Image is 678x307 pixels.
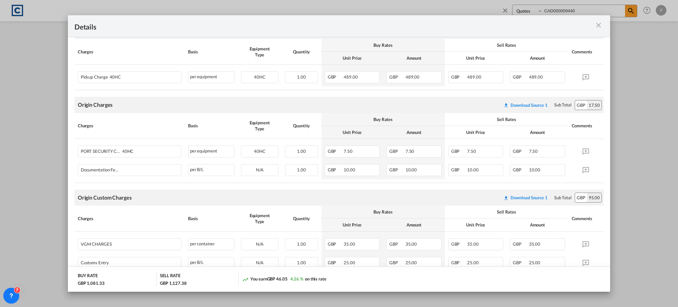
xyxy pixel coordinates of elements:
[81,146,154,154] div: PORT SECURITY CHARGE
[81,72,154,80] div: Pickup Charge
[344,149,353,154] span: 7.50
[297,167,306,172] span: 1.00
[328,74,343,80] span: GBP
[389,241,405,247] span: GBP
[344,260,355,265] span: 25.00
[554,102,571,108] div: Sub Total
[513,149,528,154] span: GBP
[160,280,187,286] div: GBP 1,127.38
[297,149,306,154] span: 1.00
[568,206,604,231] th: Comments
[188,164,234,176] div: per B/L
[256,260,264,265] span: N/A
[500,195,551,200] div: Download original source rate sheet
[383,218,445,231] th: Amount
[383,52,445,65] th: Amount
[256,167,264,172] span: N/A
[321,52,383,65] th: Unit Price
[406,149,414,154] span: 7.50
[513,74,528,80] span: GBP
[595,21,603,29] md-icon: icon-close m-3 fg-AAA8AD cursor
[285,49,318,55] div: Quantity
[242,276,326,283] div: You earn on this rate
[513,241,528,247] span: GBP
[81,239,154,247] div: VGM CHARGES
[467,167,479,172] span: 10.00
[504,195,509,201] md-icon: icon-download
[328,167,343,172] span: GBP
[587,193,602,202] div: 95.00
[344,167,355,172] span: 10.00
[78,101,113,108] div: Origin Charges
[241,46,278,58] div: Equipment Type
[68,15,610,291] md-dialog: Pickup Door ...
[78,280,105,286] div: GBP 1,081.33
[448,42,565,48] div: Sell Rates
[321,126,383,139] th: Unit Price
[344,241,355,247] span: 35.00
[325,209,442,215] div: Buy Rates
[529,74,543,80] span: 489.00
[445,126,507,139] th: Unit Price
[328,149,343,154] span: GBP
[389,167,405,172] span: GBP
[500,192,551,204] button: Download original source rate sheet
[254,149,266,154] span: 40HC
[529,167,541,172] span: 10.00
[510,102,548,108] div: Download Source 1
[285,215,318,221] div: Quantity
[406,167,417,172] span: 10.00
[78,194,132,201] div: Origin Custom Charges
[467,260,479,265] span: 25.00
[510,195,548,200] div: Download Source 1
[448,209,565,215] div: Sell Rates
[451,149,466,154] span: GBP
[500,102,551,108] div: Download original source rate sheet
[297,74,306,80] span: 1.00
[406,241,417,247] span: 35.00
[297,241,306,247] span: 1.00
[188,123,234,129] div: Basis
[500,99,551,111] button: Download original source rate sheet
[445,52,507,65] th: Unit Price
[389,149,405,154] span: GBP
[504,102,548,108] div: Download original source rate sheet
[467,149,476,154] span: 7.50
[467,241,479,247] span: 35.00
[242,276,249,283] md-icon: icon-trending-up
[241,120,278,132] div: Equipment Type
[328,241,343,247] span: GBP
[290,276,303,281] span: 4.26 %
[78,49,181,55] div: Charges
[451,241,466,247] span: GBP
[78,215,181,221] div: Charges
[575,100,587,110] div: GBP
[297,260,306,265] span: 1.00
[254,74,266,80] span: 40HC
[529,241,541,247] span: 35.00
[451,167,466,172] span: GBP
[448,116,565,122] div: Sell Rates
[78,123,181,129] div: Charges
[285,123,318,129] div: Quantity
[587,100,602,110] div: 17.50
[568,39,604,65] th: Comments
[188,71,234,83] div: per equipment
[568,113,604,139] th: Comments
[406,74,419,80] span: 489.00
[504,195,548,200] div: Download original source rate sheet
[78,273,98,280] div: BUY RATE
[74,22,551,30] div: Details
[389,260,405,265] span: GBP
[121,149,134,154] span: 40HC
[81,257,154,265] div: Customs Entry
[406,260,417,265] span: 25.00
[513,167,528,172] span: GBP
[188,146,234,157] div: per equipment
[445,218,507,231] th: Unit Price
[81,164,154,172] div: Documentation Fee Origin
[108,75,121,80] span: 40HC
[328,260,343,265] span: GBP
[160,273,180,280] div: SELL RATE
[529,149,538,154] span: 7.50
